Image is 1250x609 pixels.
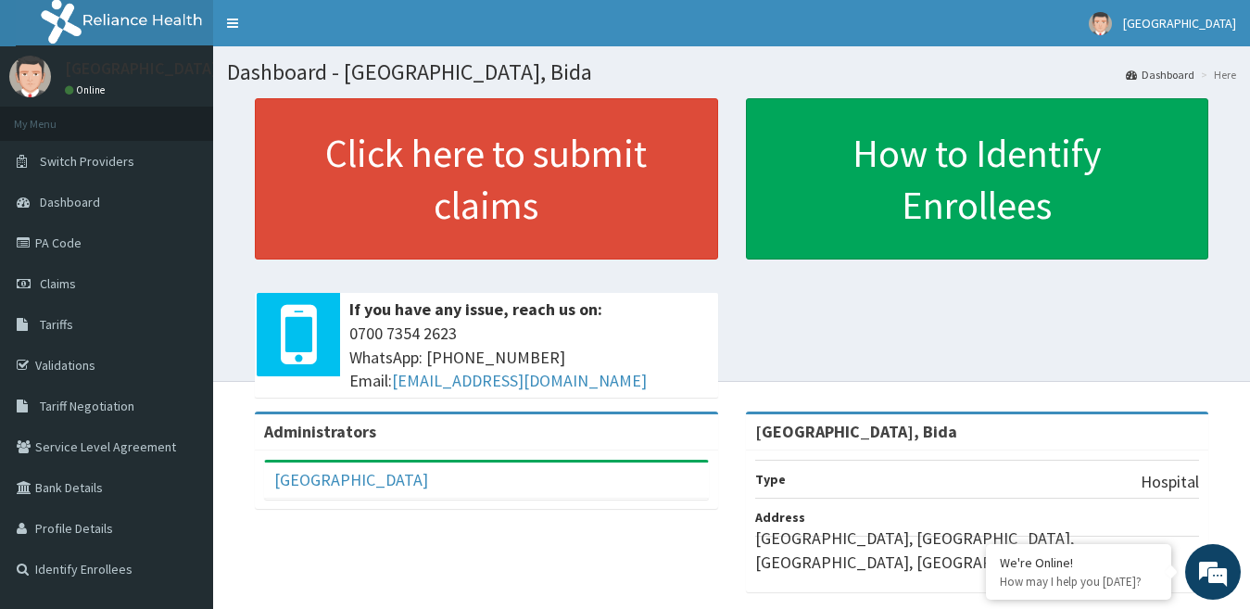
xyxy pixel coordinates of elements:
[1126,67,1194,82] a: Dashboard
[40,398,134,414] span: Tariff Negotiation
[40,153,134,170] span: Switch Providers
[349,298,602,320] b: If you have any issue, reach us on:
[40,275,76,292] span: Claims
[65,60,218,77] p: [GEOGRAPHIC_DATA]
[755,471,786,488] b: Type
[1000,574,1157,590] p: How may I help you today?
[1089,12,1112,35] img: User Image
[746,98,1209,260] a: How to Identify Enrollees
[40,194,100,210] span: Dashboard
[40,316,73,333] span: Tariffs
[392,370,647,391] a: [EMAIL_ADDRESS][DOMAIN_NAME]
[264,421,376,442] b: Administrators
[755,421,957,442] strong: [GEOGRAPHIC_DATA], Bida
[255,98,718,260] a: Click here to submit claims
[9,56,51,97] img: User Image
[227,60,1236,84] h1: Dashboard - [GEOGRAPHIC_DATA], Bida
[65,83,109,96] a: Online
[755,509,805,526] b: Address
[349,322,709,393] span: 0700 7354 2623 WhatsApp: [PHONE_NUMBER] Email:
[1123,15,1236,32] span: [GEOGRAPHIC_DATA]
[274,469,428,490] a: [GEOGRAPHIC_DATA]
[1000,554,1157,571] div: We're Online!
[1196,67,1236,82] li: Here
[755,527,1200,574] p: [GEOGRAPHIC_DATA], [GEOGRAPHIC_DATA], [GEOGRAPHIC_DATA], [GEOGRAPHIC_DATA], Bida
[1141,470,1199,494] p: Hospital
